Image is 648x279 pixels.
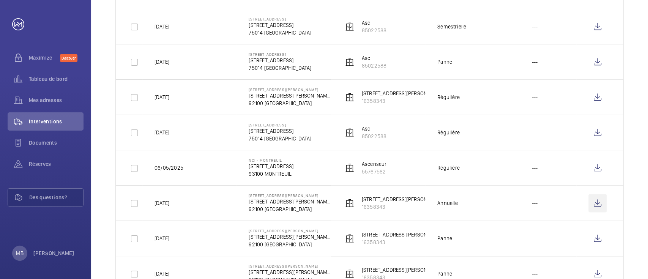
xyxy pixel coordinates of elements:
div: Régulière [437,164,460,172]
p: [DATE] [155,93,169,101]
p: 85022588 [362,132,386,140]
p: Ascenseur [362,160,387,168]
p: [STREET_ADDRESS] [249,21,311,29]
p: [STREET_ADDRESS][PERSON_NAME] [249,264,331,268]
p: [STREET_ADDRESS] [249,127,311,135]
span: Discover [60,54,77,62]
p: [DATE] [155,58,169,66]
p: [DATE] [155,23,169,30]
p: [DATE] [155,199,169,207]
img: elevator.svg [345,57,354,66]
img: elevator.svg [345,93,354,102]
p: 75014 [GEOGRAPHIC_DATA] [249,29,311,36]
p: Asc [362,54,386,62]
div: Régulière [437,129,460,136]
p: [PERSON_NAME] [33,249,74,257]
p: 55767562 [362,168,387,175]
p: --- [532,199,538,207]
p: --- [532,93,538,101]
p: Asc [362,19,386,27]
p: [STREET_ADDRESS][PERSON_NAME] (ascenseur Cour salle d [362,231,501,238]
p: [STREET_ADDRESS] [249,162,293,170]
span: Maximize [29,54,60,61]
p: 75014 [GEOGRAPHIC_DATA] [249,64,311,72]
p: [STREET_ADDRESS][PERSON_NAME] [249,87,331,92]
p: [STREET_ADDRESS] [249,123,311,127]
p: 85022588 [362,27,386,34]
p: MB [16,249,23,257]
p: 92100 [GEOGRAPHIC_DATA] [249,205,331,213]
p: 85022588 [362,62,386,69]
img: elevator.svg [345,22,354,31]
img: elevator.svg [345,234,354,243]
p: [DATE] [155,235,169,242]
p: 92100 [GEOGRAPHIC_DATA] [249,99,331,107]
p: --- [532,164,538,172]
p: [STREET_ADDRESS][PERSON_NAME] [249,229,331,233]
p: [STREET_ADDRESS][PERSON_NAME] (ascenseur Cour salle d [362,90,501,97]
p: [STREET_ADDRESS][PERSON_NAME] [249,193,331,198]
span: Documents [29,139,84,147]
p: [STREET_ADDRESS][PERSON_NAME] [249,268,331,276]
div: Semestrielle [437,23,466,30]
img: elevator.svg [345,269,354,278]
img: elevator.svg [345,128,354,137]
p: [STREET_ADDRESS][PERSON_NAME] [249,198,331,205]
p: --- [532,235,538,242]
span: Mes adresses [29,96,84,104]
p: Asc [362,125,386,132]
p: 06/05/2025 [155,164,183,172]
p: --- [532,23,538,30]
p: --- [532,58,538,66]
span: Des questions? [29,194,83,201]
p: [STREET_ADDRESS] [249,52,311,57]
div: Panne [437,235,452,242]
div: Annuelle [437,199,457,207]
p: [STREET_ADDRESS][PERSON_NAME] [249,233,331,241]
p: [STREET_ADDRESS] [249,57,311,64]
p: 16358343 [362,97,501,105]
span: Tableau de bord [29,75,84,83]
p: [STREET_ADDRESS] [249,17,311,21]
div: Panne [437,58,452,66]
div: Régulière [437,93,460,101]
img: elevator.svg [345,163,354,172]
p: 16358343 [362,238,501,246]
p: [DATE] [155,129,169,136]
span: Réserves [29,160,84,168]
p: [STREET_ADDRESS][PERSON_NAME] [249,92,331,99]
p: 93100 MONTREUIL [249,170,293,178]
p: [DATE] [155,270,169,277]
div: Panne [437,270,452,277]
p: 75014 [GEOGRAPHIC_DATA] [249,135,311,142]
p: [STREET_ADDRESS][PERSON_NAME] (ascenseur Cour salle d [362,266,501,274]
p: [STREET_ADDRESS][PERSON_NAME] (ascenseur Cour salle d [362,195,501,203]
img: elevator.svg [345,199,354,208]
p: 92100 [GEOGRAPHIC_DATA] [249,241,331,248]
span: Interventions [29,118,84,125]
p: --- [532,270,538,277]
p: --- [532,129,538,136]
p: 16358343 [362,203,501,211]
p: NCI - Montreuil [249,158,293,162]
